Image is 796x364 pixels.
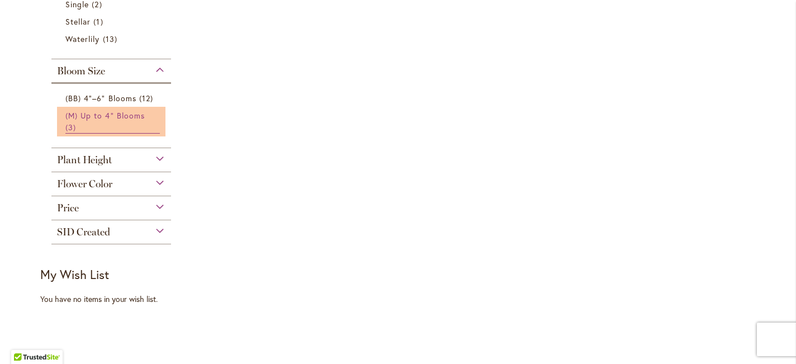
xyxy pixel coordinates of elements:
[40,266,109,282] strong: My Wish List
[139,92,156,104] span: 12
[65,121,79,133] span: 3
[65,16,160,27] a: Stellar 1
[57,202,79,214] span: Price
[57,154,112,166] span: Plant Height
[8,324,40,356] iframe: Launch Accessibility Center
[65,16,91,27] span: Stellar
[65,34,99,44] span: Waterlily
[57,65,105,77] span: Bloom Size
[57,178,112,190] span: Flower Color
[65,110,145,121] span: (M) Up to 4" Blooms
[65,110,160,134] a: (M) Up to 4" Blooms 3
[103,33,120,45] span: 13
[40,294,189,305] div: You have no items in your wish list.
[93,16,106,27] span: 1
[65,33,160,45] a: Waterlily 13
[65,92,160,104] a: (BB) 4"–6" Blooms 12
[57,226,110,238] span: SID Created
[65,93,136,103] span: (BB) 4"–6" Blooms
